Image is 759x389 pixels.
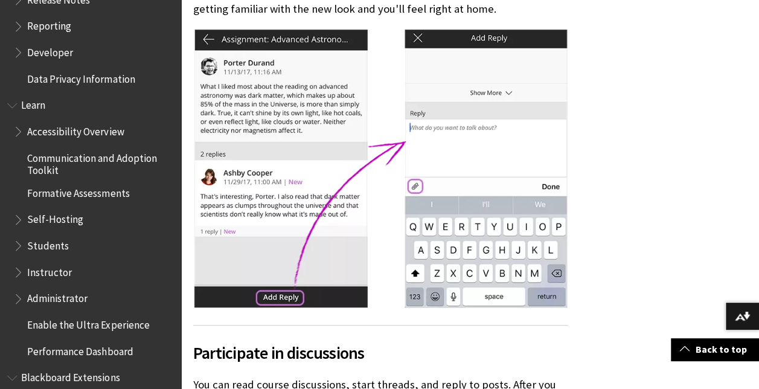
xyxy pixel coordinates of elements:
span: Self-Hosting [27,209,83,225]
span: Students [27,235,69,251]
span: Accessibility Overview [27,121,124,138]
span: Administrator [27,288,88,304]
span: Participate in discussions [193,340,568,365]
span: Communication and Adoption Toolkit [27,148,173,176]
span: Blackboard Extensions [21,367,120,384]
a: Back to top [671,338,759,361]
nav: Book outline for Blackboard Learn Help [7,95,174,361]
span: Data Privacy Information [27,69,135,85]
span: Instructor [27,262,72,278]
span: Formative Assessments [27,182,129,199]
span: Learn [21,95,45,112]
span: Enable the Ultra Experience [27,314,149,330]
span: Performance Dashboard [27,341,133,357]
span: Developer [27,42,73,59]
span: Reporting [27,16,71,33]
